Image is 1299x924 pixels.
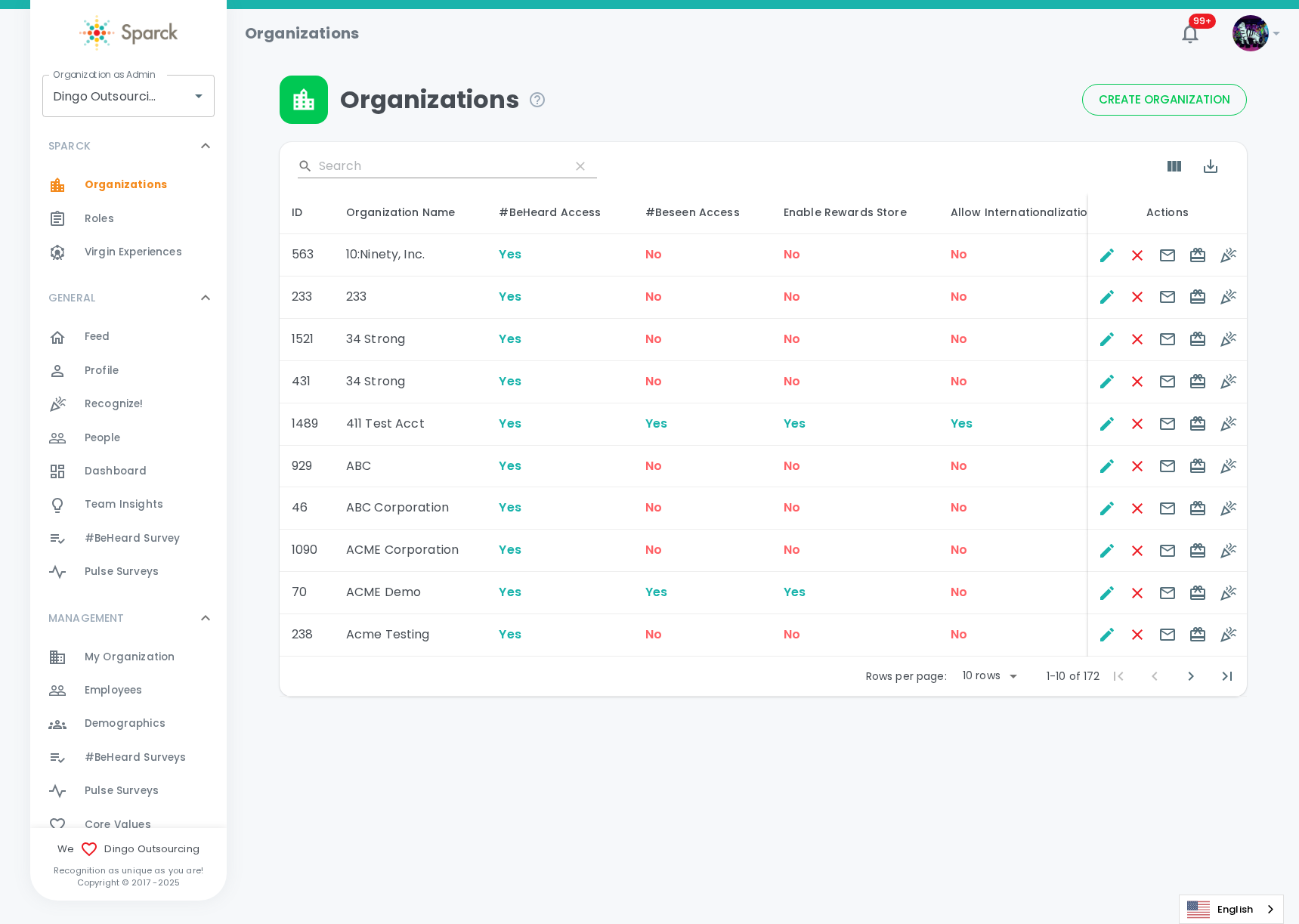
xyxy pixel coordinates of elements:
p: SPARCK [48,138,91,153]
div: GENERAL [30,320,227,595]
span: No [951,583,967,601]
a: Recognize! [30,388,227,421]
button: Virgin Experiences Management [1213,578,1243,608]
a: Team Insights [30,488,227,521]
td: 34 Strong [334,319,487,361]
span: Yes [499,499,521,516]
div: #BeHeard Surveys [30,741,227,774]
span: Yes [499,415,521,432]
button: Edit [1092,409,1122,439]
button: Remove Organization [1122,620,1152,650]
span: We Dingo Outsourcing [30,840,227,858]
span: Yes [499,372,521,390]
button: NGC Management [1183,282,1213,312]
div: Feed [30,320,227,354]
a: Virgin Experiences [30,236,227,269]
div: Profile [30,354,227,388]
button: 99+ [1172,15,1208,51]
span: Yes [499,626,521,643]
button: E-mails [1152,366,1183,397]
div: Demographics [30,707,227,740]
svg: You, as the Sparck Administrator, can manage organizations the way you want :) [528,91,546,109]
td: 70 [280,572,334,614]
span: Organizations [340,85,547,115]
td: ABC Corporation [334,487,487,530]
td: 10:Ninety, Inc. [334,234,487,277]
span: #BeHeard Surveys [85,750,186,765]
button: Remove Organization [1122,366,1152,397]
label: Organization as Admin [53,68,155,81]
button: NGC Management [1183,451,1213,481]
div: MANAGEMENT [30,595,227,641]
span: Yes [645,415,667,432]
button: Remove Organization [1122,240,1152,270]
p: Recognition as unique as you are! [30,864,227,876]
p: Rows per page: [866,669,947,684]
span: No [645,457,662,474]
button: Virgin Experiences Management [1213,409,1243,439]
img: Sparck logo [79,15,178,51]
span: No [645,330,662,348]
span: No [784,246,800,263]
svg: Search [298,159,313,174]
button: Export [1192,148,1229,184]
span: No [951,246,967,263]
button: Next Page [1173,658,1209,694]
div: People [30,422,227,455]
span: No [784,288,800,305]
span: No [645,626,662,643]
div: #Beseen Access [645,203,759,221]
span: No [645,541,662,558]
button: Edit [1092,451,1122,481]
button: E-mails [1152,536,1183,566]
button: E-mails [1152,324,1183,354]
a: Sparck logo [30,15,227,51]
span: Recognize! [85,397,144,412]
a: Dashboard [30,455,227,488]
button: Edit [1092,578,1122,608]
td: 431 [280,361,334,403]
button: Edit [1092,282,1122,312]
button: Virgin Experiences Management [1213,493,1243,524]
button: Remove Organization [1122,282,1152,312]
span: No [951,288,967,305]
span: Roles [85,212,114,227]
td: 411 Test Acct [334,403,487,446]
button: Open [188,85,209,107]
span: No [784,457,800,474]
button: Virgin Experiences Management [1213,282,1243,312]
td: 46 [280,487,334,530]
div: Employees [30,674,227,707]
button: Edit [1092,493,1122,524]
button: E-mails [1152,282,1183,312]
button: Virgin Experiences Management [1213,536,1243,566]
button: Edit [1092,240,1122,270]
div: Pulse Surveys [30,555,227,589]
button: Virgin Experiences Management [1213,366,1243,397]
span: No [951,372,967,390]
span: 99+ [1189,14,1216,29]
aside: Language selected: English [1179,895,1284,924]
div: Enable Rewards Store [784,203,926,221]
td: ABC [334,446,487,488]
div: ID [292,203,322,221]
button: NGC Management [1183,536,1213,566]
span: Feed [85,329,110,345]
span: Yes [645,583,667,601]
span: Create Organization [1099,90,1230,110]
td: ACME Corporation [334,530,487,572]
span: No [645,288,662,305]
button: Edit [1092,620,1122,650]
button: E-mails [1152,240,1183,270]
a: Roles [30,202,227,236]
td: 233 [334,277,487,319]
a: Organizations [30,168,227,202]
span: No [951,457,967,474]
span: No [645,246,662,263]
div: #BeHeard Access [499,203,620,221]
h1: Organizations [245,21,359,45]
span: First Page [1100,658,1137,694]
